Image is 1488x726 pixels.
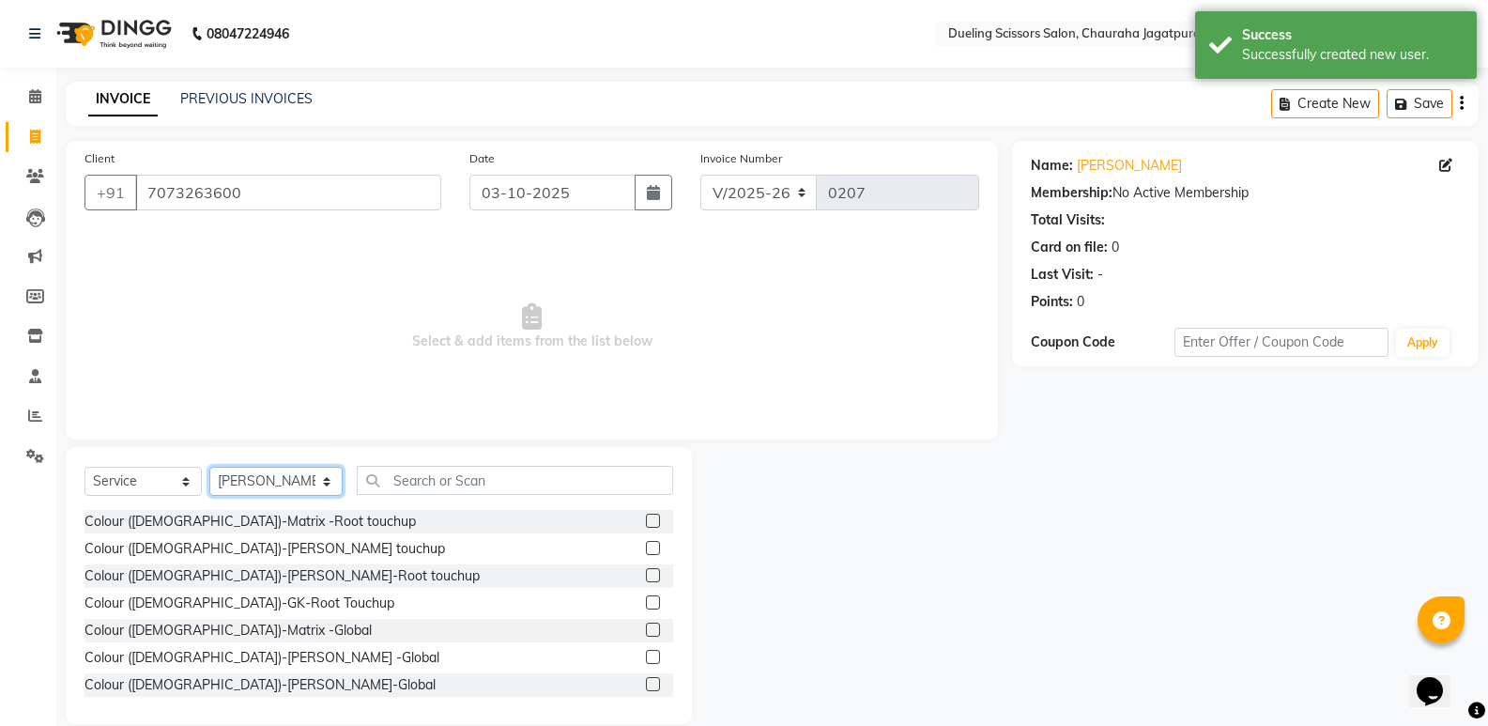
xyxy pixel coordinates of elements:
[84,621,372,641] div: Colour ([DEMOGRAPHIC_DATA])-Matrix -Global
[1031,183,1460,203] div: No Active Membership
[1242,45,1463,65] div: Successfully created new user.
[1097,265,1103,285] div: -
[84,539,445,559] div: Colour ([DEMOGRAPHIC_DATA])-[PERSON_NAME] touchup
[84,233,979,421] span: Select & add items from the list below
[135,175,441,210] input: Search by Name/Mobile/Email/Code
[700,150,782,167] label: Invoice Number
[1031,183,1112,203] div: Membership:
[84,648,439,668] div: Colour ([DEMOGRAPHIC_DATA])-[PERSON_NAME] -Global
[357,466,673,495] input: Search or Scan
[469,150,495,167] label: Date
[1031,292,1073,312] div: Points:
[1271,89,1379,118] button: Create New
[1031,156,1073,176] div: Name:
[84,675,436,695] div: Colour ([DEMOGRAPHIC_DATA])-[PERSON_NAME]-Global
[1031,332,1174,352] div: Coupon Code
[84,150,115,167] label: Client
[1409,651,1469,707] iframe: chat widget
[84,566,480,586] div: Colour ([DEMOGRAPHIC_DATA])-[PERSON_NAME]-Root touchup
[1077,292,1084,312] div: 0
[1031,210,1105,230] div: Total Visits:
[1112,238,1119,257] div: 0
[48,8,176,60] img: logo
[180,90,313,107] a: PREVIOUS INVOICES
[1031,265,1094,285] div: Last Visit:
[84,512,416,532] div: Colour ([DEMOGRAPHIC_DATA])-Matrix -Root touchup
[207,8,289,60] b: 08047224946
[84,175,137,210] button: +91
[1242,25,1463,45] div: Success
[1031,238,1108,257] div: Card on file:
[88,83,158,116] a: INVOICE
[1396,329,1450,357] button: Apply
[1077,156,1182,176] a: [PERSON_NAME]
[84,594,394,613] div: Colour ([DEMOGRAPHIC_DATA])-GK-Root Touchup
[1387,89,1452,118] button: Save
[1174,328,1388,357] input: Enter Offer / Coupon Code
